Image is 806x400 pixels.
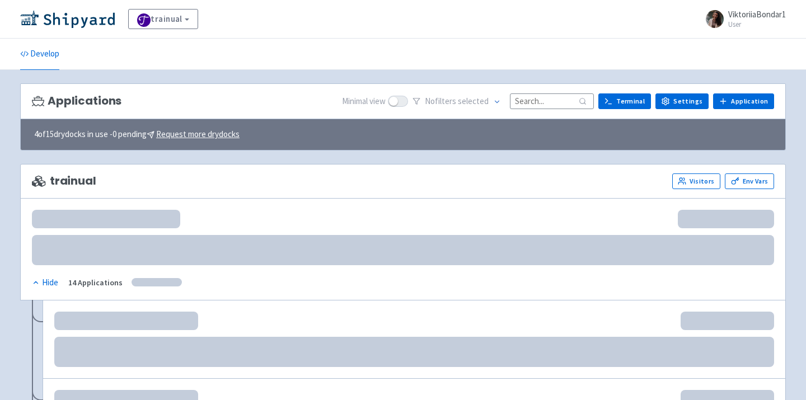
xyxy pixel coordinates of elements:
[32,175,96,187] span: trainual
[598,93,651,109] a: Terminal
[32,276,58,289] div: Hide
[728,9,786,20] span: ViktoriiaBondar1
[699,10,786,28] a: ViktoriiaBondar1 User
[458,96,489,106] span: selected
[34,128,240,141] span: 4 of 15 drydocks in use - 0 pending
[725,173,774,189] a: Env Vars
[425,95,489,108] span: No filter s
[713,93,774,109] a: Application
[655,93,709,109] a: Settings
[68,276,123,289] div: 14 Applications
[342,95,386,108] span: Minimal view
[20,10,115,28] img: Shipyard logo
[32,95,121,107] h3: Applications
[672,173,720,189] a: Visitors
[20,39,59,70] a: Develop
[156,129,240,139] u: Request more drydocks
[510,93,594,109] input: Search...
[128,9,198,29] a: trainual
[728,21,786,28] small: User
[32,276,59,289] button: Hide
